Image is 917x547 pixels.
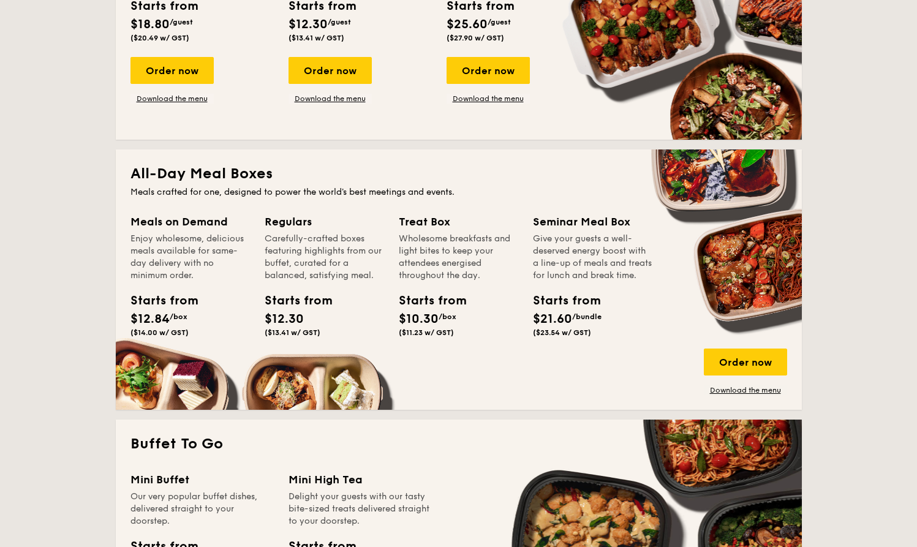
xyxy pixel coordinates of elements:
[289,57,372,84] div: Order now
[265,292,320,310] div: Starts from
[447,17,488,32] span: $25.60
[130,94,214,104] a: Download the menu
[399,328,454,337] span: ($11.23 w/ GST)
[130,312,170,326] span: $12.84
[533,292,588,310] div: Starts from
[130,34,189,42] span: ($20.49 w/ GST)
[265,213,384,230] div: Regulars
[170,312,187,321] span: /box
[533,233,652,282] div: Give your guests a well-deserved energy boost with a line-up of meals and treats for lunch and br...
[130,292,186,310] div: Starts from
[399,292,454,310] div: Starts from
[170,18,193,26] span: /guest
[289,491,432,527] div: Delight your guests with our tasty bite-sized treats delivered straight to your doorstep.
[130,434,787,454] h2: Buffet To Go
[447,34,504,42] span: ($27.90 w/ GST)
[289,471,432,488] div: Mini High Tea
[328,18,351,26] span: /guest
[533,312,572,326] span: $21.60
[130,17,170,32] span: $18.80
[704,385,787,395] a: Download the menu
[130,471,274,488] div: Mini Buffet
[399,213,518,230] div: Treat Box
[399,233,518,282] div: Wholesome breakfasts and light bites to keep your attendees energised throughout the day.
[447,94,530,104] a: Download the menu
[572,312,602,321] span: /bundle
[130,491,274,527] div: Our very popular buffet dishes, delivered straight to your doorstep.
[130,57,214,84] div: Order now
[488,18,511,26] span: /guest
[265,312,304,326] span: $12.30
[289,17,328,32] span: $12.30
[289,34,344,42] span: ($13.41 w/ GST)
[399,312,439,326] span: $10.30
[289,94,372,104] a: Download the menu
[704,349,787,375] div: Order now
[439,312,456,321] span: /box
[130,164,787,184] h2: All-Day Meal Boxes
[533,213,652,230] div: Seminar Meal Box
[447,57,530,84] div: Order now
[130,328,189,337] span: ($14.00 w/ GST)
[130,233,250,282] div: Enjoy wholesome, delicious meals available for same-day delivery with no minimum order.
[265,328,320,337] span: ($13.41 w/ GST)
[265,233,384,282] div: Carefully-crafted boxes featuring highlights from our buffet, curated for a balanced, satisfying ...
[130,213,250,230] div: Meals on Demand
[130,186,787,198] div: Meals crafted for one, designed to power the world's best meetings and events.
[533,328,591,337] span: ($23.54 w/ GST)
